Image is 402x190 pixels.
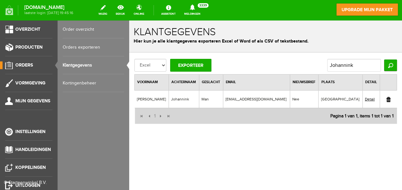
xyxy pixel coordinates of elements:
th: Voornaam [5,54,40,70]
th: Achternaam [40,54,70,70]
th: Plaats [189,54,233,70]
span: Orders [15,62,33,68]
strong: [DOMAIN_NAME] [24,6,73,9]
td: [EMAIL_ADDRESS][DOMAIN_NAME] [94,70,161,87]
div: © Starteenwinkel B.V. [4,179,49,186]
a: wijzig [95,3,111,17]
span: Overzicht [15,27,40,32]
td: [PERSON_NAME] [5,70,40,87]
span: laatste login: [DATE] 19:45:16 [24,11,73,15]
p: Hier kun je alle klantgegevens exporteren Excel of Word of als CSV of tekstbestand. [4,17,268,24]
th: Nieuwsbrief [161,54,189,70]
a: Detail [236,76,246,81]
span: Instellingen [15,129,45,134]
input: Exporteer [41,38,82,51]
a: Meldingen3339 [180,3,204,17]
a: Kortingenbeheer [63,74,124,92]
a: online [130,3,148,17]
span: Handleidingen [15,147,51,152]
input: Vorige pagina [17,92,24,99]
th: Email [94,54,161,70]
span: Mijn gegevens [15,98,50,104]
td: Johannink [40,70,70,87]
input: Eerste pagina [9,92,16,99]
th: Geslacht [70,54,94,70]
input: Zoeken [255,39,268,51]
td: Nee [161,70,189,87]
a: Assistent [157,3,179,17]
a: 1 [24,89,27,102]
input: Laatste pagina [35,92,43,99]
h1: Klantgegevens [4,6,268,17]
span: 3339 [198,3,209,8]
a: Order overzicht [63,20,124,38]
a: Orders exporteren [63,38,124,56]
input: Zoek op Trefwoord [198,38,252,51]
span: Producten [15,44,43,50]
a: bekijk [112,3,129,17]
span: Vormgeving [15,80,45,86]
div: Pagina 1 van 1, items 1 tot 1 van 1 [198,89,268,102]
th: Detail [233,54,250,70]
input: Volgende pagina [27,92,34,99]
td: Man [70,70,94,87]
a: Klantgegevens [63,56,124,74]
a: upgrade mijn pakket [336,3,398,16]
td: [GEOGRAPHIC_DATA] [189,70,233,87]
span: Koppelingen [15,165,46,170]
